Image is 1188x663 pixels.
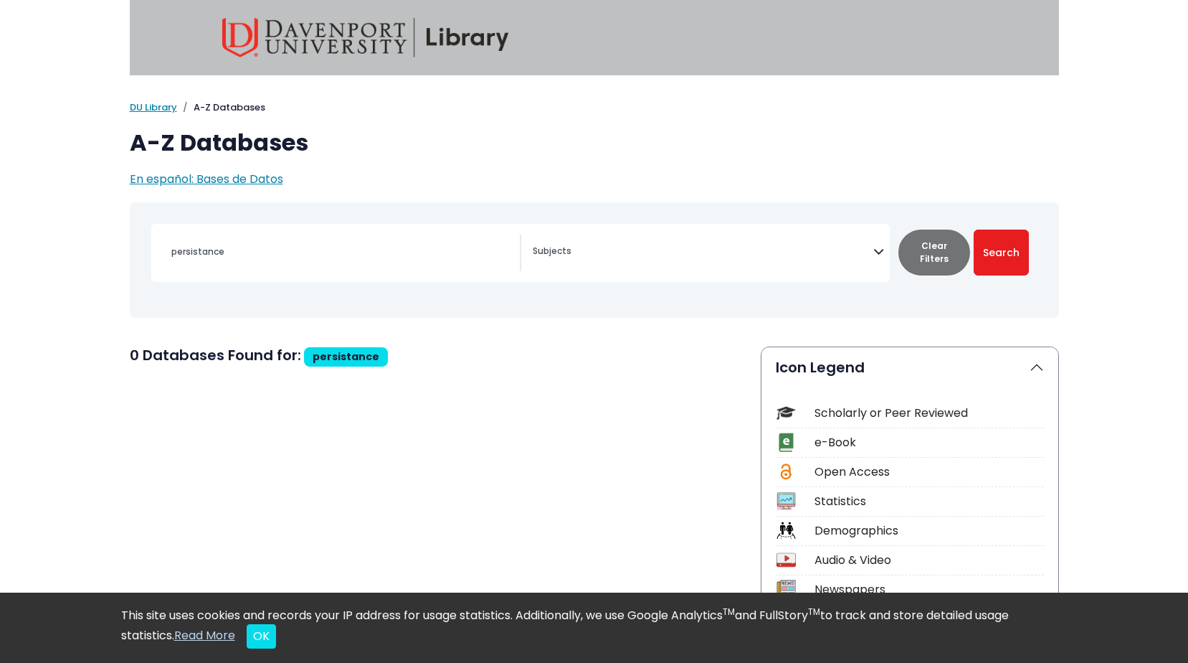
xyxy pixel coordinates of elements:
[121,607,1068,649] div: This site uses cookies and records your IP address for usage statistics. Additionally, we use Goo...
[974,230,1029,276] button: Submit for Search Results
[814,581,1044,598] div: Newspapers
[313,349,379,364] span: persistance
[814,552,1044,569] div: Audio & Video
[247,624,276,649] button: Close
[130,100,1059,115] nav: breadcrumb
[723,606,735,618] sup: TM
[776,433,796,452] img: Icon e-Book
[130,100,177,114] a: DU Library
[776,492,796,511] img: Icon Statistics
[130,129,1059,156] h1: A-Z Databases
[177,100,265,115] li: A-Z Databases
[174,627,235,644] a: Read More
[163,241,520,262] input: Search database by title or keyword
[814,522,1044,540] div: Demographics
[776,580,796,599] img: Icon Newspapers
[814,434,1044,451] div: e-Book
[533,247,873,258] textarea: Search
[776,403,796,423] img: Icon Scholarly or Peer Reviewed
[814,493,1044,510] div: Statistics
[814,464,1044,481] div: Open Access
[130,171,283,187] a: En español: Bases de Datos
[776,521,796,540] img: Icon Demographics
[898,230,970,276] button: Clear Filters
[761,347,1058,387] button: Icon Legend
[130,202,1059,318] nav: Search filters
[130,345,301,365] span: 0 Databases Found for:
[777,462,795,481] img: Icon Open Access
[814,405,1044,422] div: Scholarly or Peer Reviewed
[808,606,820,618] sup: TM
[776,550,796,570] img: Icon Audio & Video
[222,18,509,57] img: Davenport University Library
